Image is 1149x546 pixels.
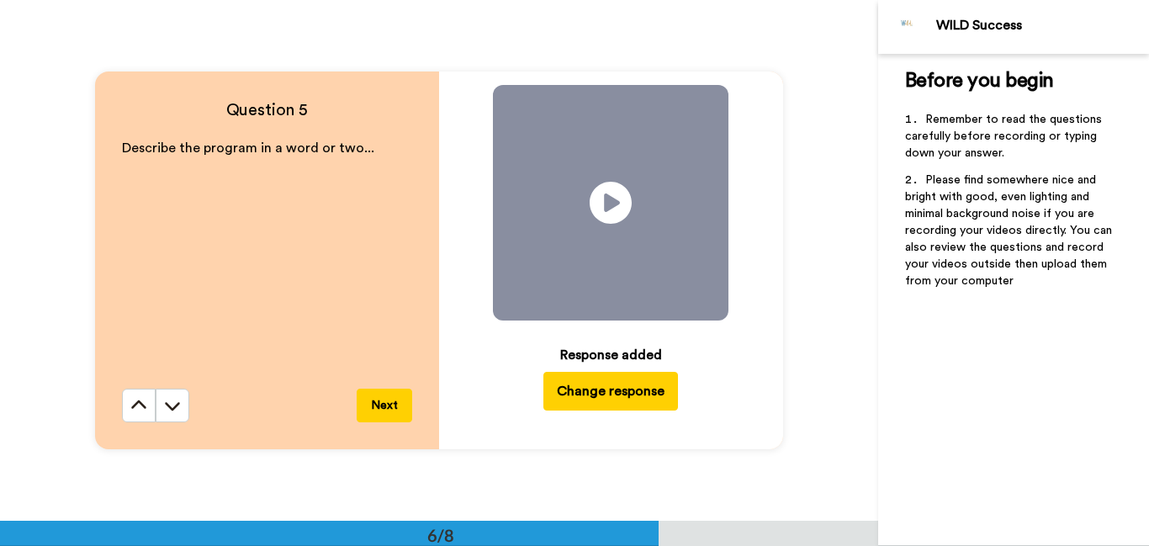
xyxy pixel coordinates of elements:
[887,7,928,47] img: Profile Image
[905,174,1115,287] span: Please find somewhere nice and bright with good, even lighting and minimal background noise if yo...
[905,71,1054,91] span: Before you begin
[905,114,1105,159] span: Remember to read the questions carefully before recording or typing down your answer.
[936,18,1148,34] div: WILD Success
